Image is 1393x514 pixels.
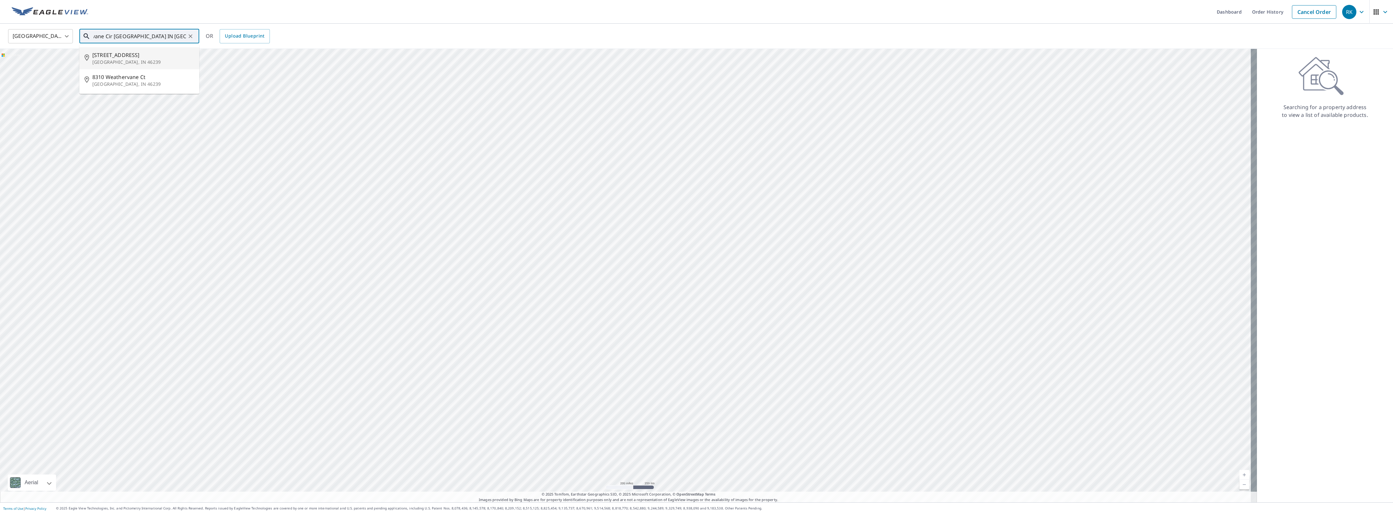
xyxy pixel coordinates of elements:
[8,27,73,45] div: [GEOGRAPHIC_DATA]
[8,475,56,491] div: Aerial
[56,506,1390,511] p: © 2025 Eagle View Technologies, Inc. and Pictometry International Corp. All Rights Reserved. Repo...
[220,29,270,43] a: Upload Blueprint
[94,27,186,45] input: Search by address or latitude-longitude
[1292,5,1336,19] a: Cancel Order
[92,73,194,81] span: 8310 Weathervane Ct
[186,32,195,41] button: Clear
[25,506,46,511] a: Privacy Policy
[206,29,270,43] div: OR
[1239,480,1249,489] a: Current Level 5, Zoom Out
[1282,103,1368,119] p: Searching for a property address to view a list of available products.
[1239,470,1249,480] a: Current Level 5, Zoom In
[23,475,40,491] div: Aerial
[225,32,264,40] span: Upload Blueprint
[676,492,704,497] a: OpenStreetMap
[1342,5,1356,19] div: RK
[92,81,194,87] p: [GEOGRAPHIC_DATA], IN 46239
[3,506,23,511] a: Terms of Use
[542,492,716,497] span: © 2025 TomTom, Earthstar Geographics SIO, © 2025 Microsoft Corporation, ©
[3,507,46,510] p: |
[92,51,194,59] span: [STREET_ADDRESS]
[92,59,194,65] p: [GEOGRAPHIC_DATA], IN 46239
[705,492,716,497] a: Terms
[12,7,88,17] img: EV Logo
